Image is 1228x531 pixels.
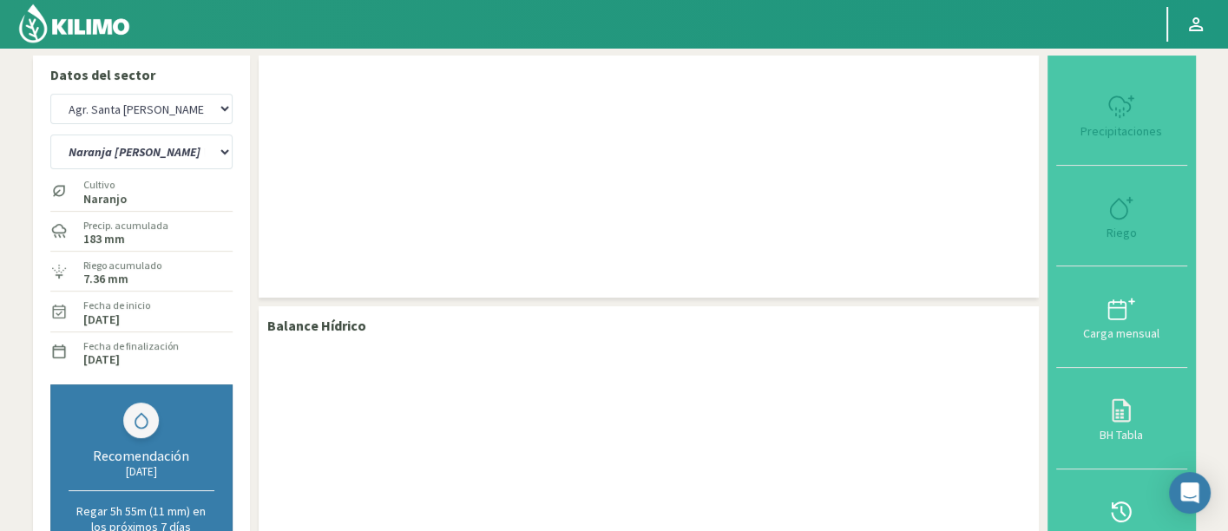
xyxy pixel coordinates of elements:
button: Riego [1056,166,1187,267]
label: Cultivo [83,177,127,193]
label: 183 mm [83,233,125,245]
button: Precipitaciones [1056,64,1187,166]
img: Kilimo [17,3,131,44]
div: [DATE] [69,464,214,479]
div: Carga mensual [1061,327,1182,339]
label: Riego acumulado [83,258,161,273]
p: Balance Hídrico [267,315,366,336]
label: [DATE] [83,314,120,325]
div: Precipitaciones [1061,125,1182,137]
button: BH Tabla [1056,368,1187,469]
label: [DATE] [83,354,120,365]
label: Precip. acumulada [83,218,168,233]
p: Datos del sector [50,64,233,85]
div: BH Tabla [1061,429,1182,441]
label: Naranjo [83,193,127,205]
div: Riego [1061,226,1182,239]
label: Fecha de finalización [83,338,179,354]
button: Carga mensual [1056,266,1187,368]
div: Open Intercom Messenger [1169,472,1211,514]
label: Fecha de inicio [83,298,150,313]
div: Recomendación [69,447,214,464]
label: 7.36 mm [83,273,128,285]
